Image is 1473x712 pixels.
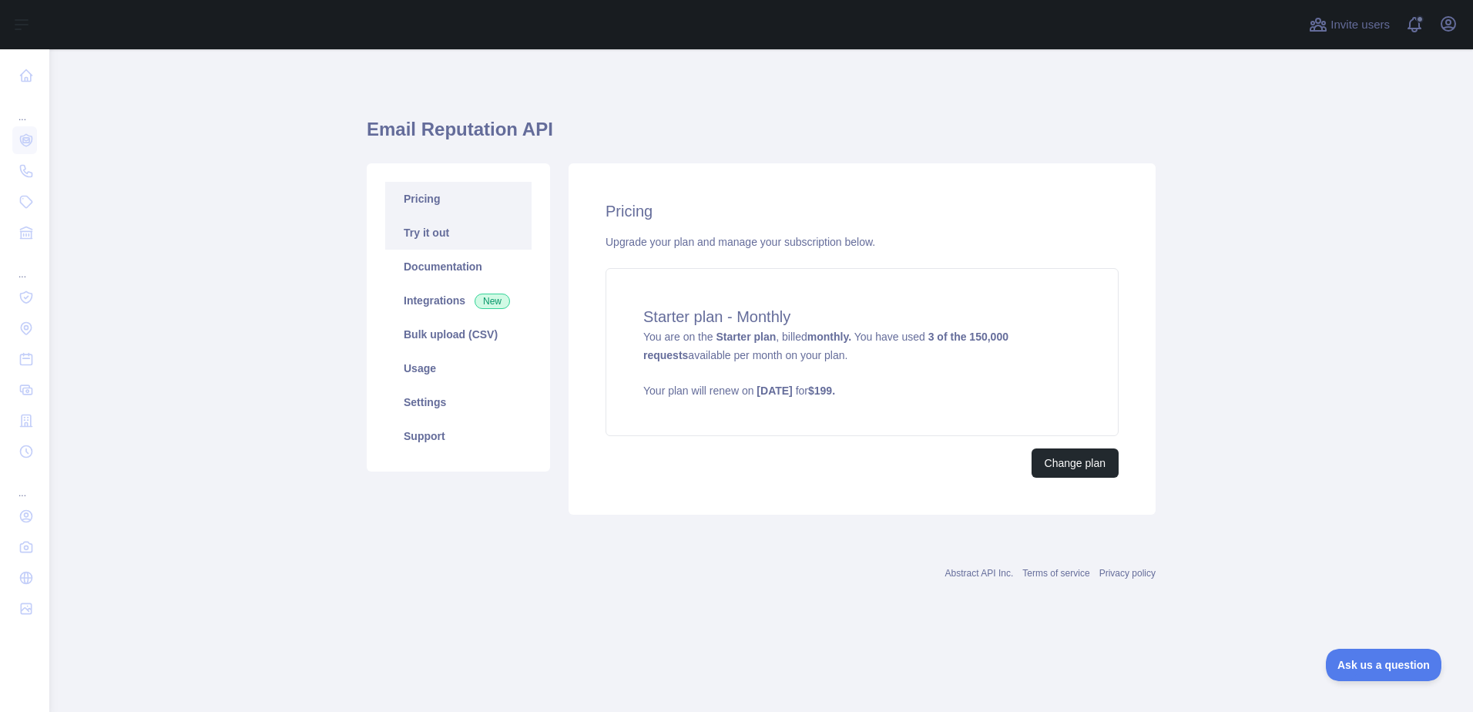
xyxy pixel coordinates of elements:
[385,419,532,453] a: Support
[716,331,776,343] strong: Starter plan
[385,182,532,216] a: Pricing
[385,317,532,351] a: Bulk upload (CSV)
[385,385,532,419] a: Settings
[12,250,37,280] div: ...
[385,284,532,317] a: Integrations New
[12,92,37,123] div: ...
[1306,12,1393,37] button: Invite users
[385,250,532,284] a: Documentation
[945,568,1014,579] a: Abstract API Inc.
[606,234,1119,250] div: Upgrade your plan and manage your subscription below.
[643,331,1081,398] span: You are on the , billed You have used available per month on your plan.
[1032,448,1119,478] button: Change plan
[475,294,510,309] span: New
[1326,649,1442,681] iframe: Toggle Customer Support
[1330,16,1390,34] span: Invite users
[385,216,532,250] a: Try it out
[1022,568,1089,579] a: Terms of service
[643,331,1008,361] strong: 3 of the 150,000 requests
[385,351,532,385] a: Usage
[807,331,851,343] strong: monthly.
[757,385,792,397] strong: [DATE]
[643,306,1081,327] h4: Starter plan - Monthly
[606,200,1119,222] h2: Pricing
[367,117,1156,154] h1: Email Reputation API
[808,385,835,397] strong: $ 199 .
[1099,568,1156,579] a: Privacy policy
[643,383,1081,398] p: Your plan will renew on for
[12,469,37,499] div: ...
